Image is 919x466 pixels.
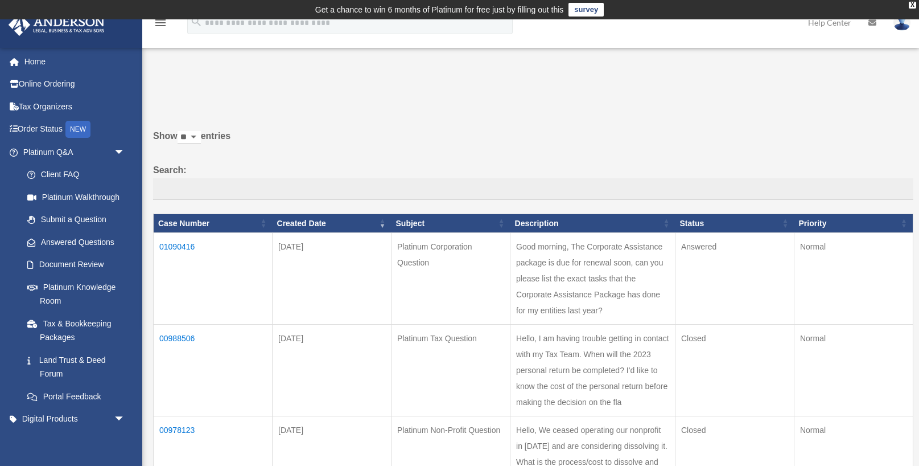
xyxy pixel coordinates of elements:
[114,408,137,431] span: arrow_drop_down
[794,325,913,416] td: Normal
[675,233,794,325] td: Answered
[5,14,108,36] img: Anderson Advisors Platinum Portal
[273,214,391,233] th: Created Date: activate to sort column ascending
[8,141,137,163] a: Platinum Q&Aarrow_drop_down
[273,325,391,416] td: [DATE]
[178,131,201,144] select: Showentries
[675,325,794,416] td: Closed
[16,231,131,254] a: Answered Questions
[16,163,137,186] a: Client FAQ
[8,95,142,118] a: Tax Organizers
[8,50,142,73] a: Home
[391,214,510,233] th: Subject: activate to sort column ascending
[510,233,675,325] td: Good morning, The Corporate Assistance package is due for renewal soon, can you please list the e...
[315,3,564,17] div: Get a chance to win 6 months of Platinum for free just by filling out this
[675,214,794,233] th: Status: activate to sort column ascending
[154,214,273,233] th: Case Number: activate to sort column ascending
[16,385,137,408] a: Portal Feedback
[154,233,273,325] td: 01090416
[794,214,913,233] th: Priority: activate to sort column ascending
[65,121,90,138] div: NEW
[568,3,604,17] a: survey
[16,209,137,231] a: Submit a Question
[154,325,273,416] td: 00988506
[510,214,675,233] th: Description: activate to sort column ascending
[114,141,137,164] span: arrow_drop_down
[16,349,137,385] a: Land Trust & Deed Forum
[909,2,916,9] div: close
[391,325,510,416] td: Platinum Tax Question
[154,20,167,30] a: menu
[273,233,391,325] td: [DATE]
[16,276,137,312] a: Platinum Knowledge Room
[16,312,137,349] a: Tax & Bookkeeping Packages
[154,16,167,30] i: menu
[153,128,913,156] label: Show entries
[8,73,142,96] a: Online Ordering
[794,233,913,325] td: Normal
[153,162,913,200] label: Search:
[16,186,137,209] a: Platinum Walkthrough
[391,233,510,325] td: Platinum Corporation Question
[893,14,910,31] img: User Pic
[153,178,913,200] input: Search:
[8,408,142,431] a: Digital Productsarrow_drop_down
[190,15,203,28] i: search
[16,254,137,276] a: Document Review
[510,325,675,416] td: Hello, I am having trouble getting in contact with my Tax Team. When will the 2023 personal retur...
[8,118,142,141] a: Order StatusNEW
